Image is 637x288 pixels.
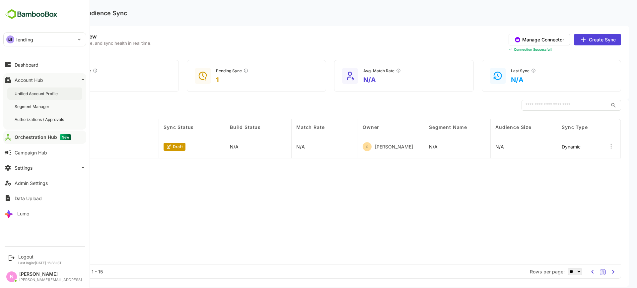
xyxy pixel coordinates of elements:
p: draft [150,144,160,149]
p: N/A [207,144,215,149]
img: BambooboxFullLogoMark.5f36c76dfaba33ec1ec1367b70bb1252.svg [3,8,59,21]
p: N/A [340,76,378,84]
div: [PERSON_NAME] [19,271,82,277]
button: Admin Settings [3,176,86,190]
p: LinkedIn Audience Sync [34,10,104,17]
p: 0 [45,76,75,84]
p: Audience ID: -- [21,145,49,150]
span: Segment Name [406,124,444,130]
p: N/A [406,144,414,149]
span: Sync Type [538,124,565,130]
button: Settings [3,161,86,174]
div: P [339,142,348,151]
div: Logout [18,254,62,259]
div: Unified Account Profile [15,91,59,96]
p: N/A [273,144,282,149]
div: [PERSON_NAME][EMAIL_ADDRESS] [19,278,82,282]
p: N/A [488,76,513,84]
div: Connection Successful! [485,47,598,51]
div: Segment Manager [15,104,51,109]
span: Audience Size [472,124,508,130]
span: dynamic [538,144,557,149]
button: Campaign Hub [3,146,86,159]
div: Pending Sync [193,68,225,73]
span: Owner [339,124,356,130]
div: N [6,271,17,282]
button: Orchestration HubNew [3,131,86,144]
button: Dashboard [3,58,86,71]
span: Match Rate [273,124,301,130]
button: Time since the most recent batch update. [508,68,513,73]
div: Account Hub [15,77,43,83]
div: Last Sync [488,68,513,73]
div: Campaign Hub [15,150,47,155]
span: Rows per page: [507,269,541,274]
p: Track delivery, match-rate, and sync health in real time. [16,41,128,45]
button: Lumo [3,207,86,220]
div: Avg. Match Rate [340,68,378,73]
button: Manage Connector [485,34,547,45]
div: Dashboard [15,62,38,68]
span: Sync Status [140,124,171,130]
span: Title [21,124,32,130]
p: Last login: [DATE] 16:38 IST [18,261,62,265]
button: Average percentage of contacts/companies LinkedIn successfully matched. [373,68,378,73]
div: Data Upload [15,196,42,201]
div: Pratik [339,142,390,151]
div: Lumo [17,211,29,216]
button: Audiences in ‘Ready’ status and actively receiving ad delivery. [69,68,75,73]
button: 1 [577,269,583,275]
button: back [8,8,18,18]
button: Account Hub [3,73,86,86]
div: Total Rows: 1 | Rows: 1 - 15 [20,269,80,274]
span: New [60,134,71,140]
div: Settings [15,165,33,171]
div: Authorizations / Approvals [15,117,65,122]
button: Create Sync [551,34,598,45]
div: Orchestration Hub [15,134,71,140]
span: Build Status [207,124,238,130]
span: N/A [472,144,481,149]
p: lending [16,36,33,43]
button: Audiences still in ‘Building’ or ‘Updating’ for more than 24 hours. [220,68,225,73]
div: Admin Settings [15,180,48,186]
div: LElending [4,33,86,46]
p: Performance Overview [16,34,128,39]
div: LE [6,35,14,43]
p: 1 [193,76,225,84]
div: Active Sync [45,68,75,73]
button: Data Upload [3,192,86,205]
